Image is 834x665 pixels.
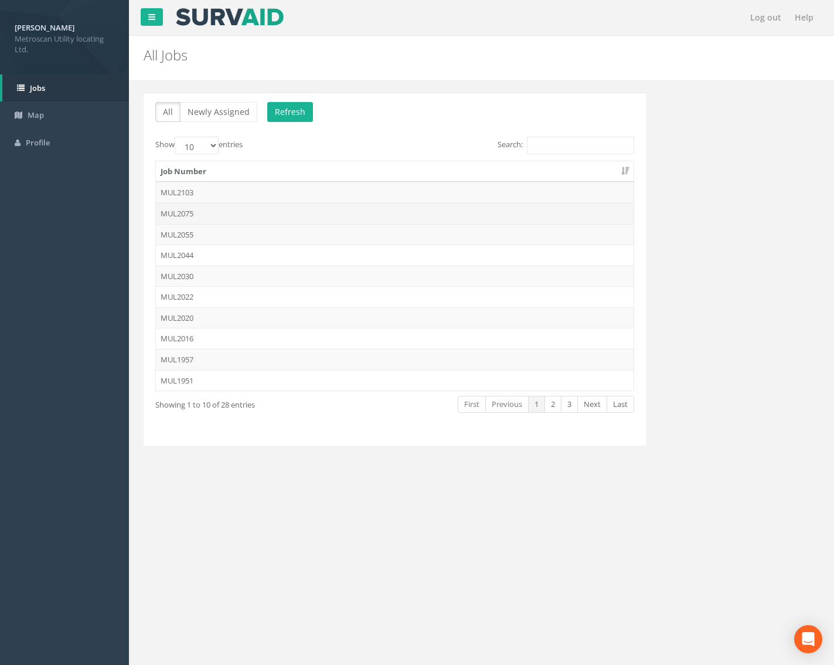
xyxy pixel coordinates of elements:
th: Job Number: activate to sort column ascending [156,161,634,182]
a: 2 [544,396,561,413]
td: MUL2020 [156,307,634,328]
button: Newly Assigned [180,102,257,122]
div: Open Intercom Messenger [794,625,822,653]
div: Showing 1 to 10 of 28 entries [155,395,345,410]
td: MUL2030 [156,266,634,287]
td: MUL2103 [156,182,634,203]
button: All [155,102,181,122]
span: Metroscan Utility locating Ltd. [15,33,114,55]
a: 1 [528,396,545,413]
span: Map [28,110,44,120]
label: Search: [498,137,634,154]
td: MUL2044 [156,245,634,266]
a: Previous [485,396,529,413]
a: First [458,396,486,413]
input: Search: [527,137,634,154]
h2: All Jobs [144,48,704,63]
button: Refresh [267,102,313,122]
a: Last [607,396,634,413]
a: Jobs [2,74,129,102]
td: MUL1957 [156,349,634,370]
select: Showentries [175,137,219,154]
a: 3 [561,396,578,413]
span: Jobs [30,83,45,93]
td: MUL2016 [156,328,634,349]
span: Profile [26,137,50,148]
label: Show entries [155,137,243,154]
td: MUL1951 [156,370,634,391]
a: [PERSON_NAME] Metroscan Utility locating Ltd. [15,19,114,55]
td: MUL2022 [156,286,634,307]
strong: [PERSON_NAME] [15,22,74,33]
td: MUL2055 [156,224,634,245]
a: Next [577,396,607,413]
td: MUL2075 [156,203,634,224]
